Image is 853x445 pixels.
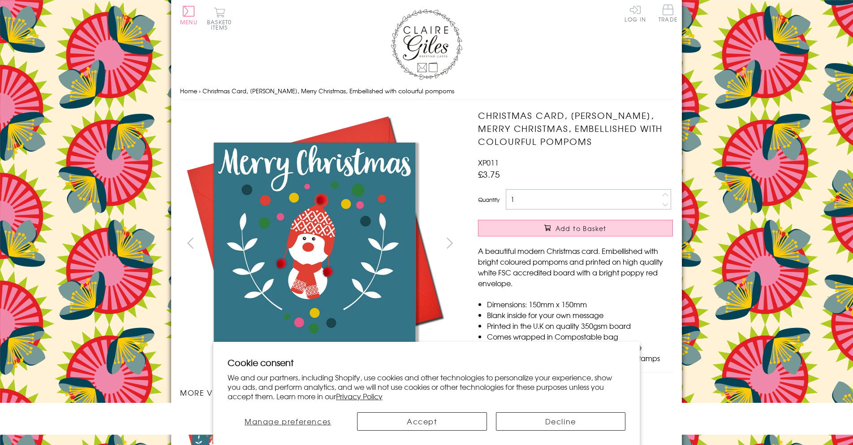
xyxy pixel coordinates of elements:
[478,109,673,148] h1: Christmas Card, [PERSON_NAME], Merry Christmas, Embellished with colourful pompoms
[659,4,677,22] span: Trade
[180,109,449,378] img: Christmas Card, Snowman, Merry Christmas, Embellished with colourful pompoms
[207,7,232,30] button: Basket0 items
[440,233,460,253] button: next
[478,157,499,168] span: XP011
[180,233,200,253] button: prev
[478,168,500,180] span: £3.75
[336,391,383,401] a: Privacy Policy
[202,87,454,95] span: Christmas Card, [PERSON_NAME], Merry Christmas, Embellished with colourful pompoms
[487,320,673,331] li: Printed in the U.K on quality 350gsm board
[659,4,677,24] a: Trade
[556,224,607,233] span: Add to Basket
[199,87,201,95] span: ›
[180,87,197,95] a: Home
[228,356,625,369] h2: Cookie consent
[245,416,331,427] span: Manage preferences
[228,412,348,431] button: Manage preferences
[180,387,460,398] h3: More views
[460,109,729,370] img: Christmas Card, Snowman, Merry Christmas, Embellished with colourful pompoms
[478,245,673,288] p: A beautiful modern Christmas card. Embellished with bright coloured pompoms and printed on high q...
[478,220,673,236] button: Add to Basket
[478,196,500,204] label: Quantity
[391,9,462,80] img: Claire Giles Greetings Cards
[180,18,198,26] span: Menu
[487,299,673,310] li: Dimensions: 150mm x 150mm
[487,331,673,342] li: Comes wrapped in Compostable bag
[180,82,673,100] nav: breadcrumbs
[487,310,673,320] li: Blank inside for your own message
[211,18,232,31] span: 0 items
[180,6,198,25] button: Menu
[228,373,625,401] p: We and our partners, including Shopify, use cookies and other technologies to personalize your ex...
[625,4,646,22] a: Log In
[496,412,626,431] button: Decline
[357,412,487,431] button: Accept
